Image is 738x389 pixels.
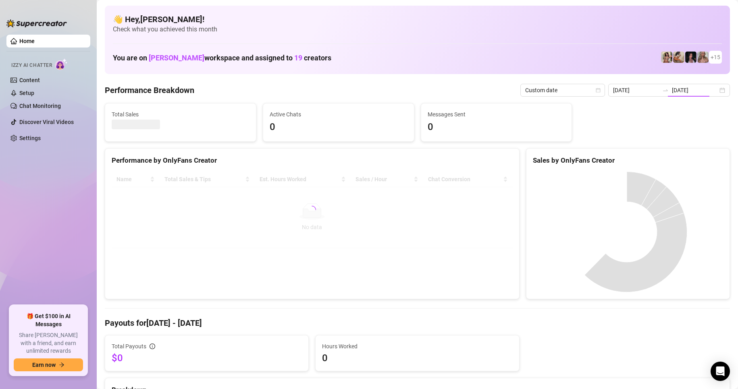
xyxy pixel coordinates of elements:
[32,362,56,368] span: Earn now
[19,103,61,109] a: Chat Monitoring
[525,84,600,96] span: Custom date
[14,331,83,355] span: Share [PERSON_NAME] with a friend, and earn unlimited rewards
[150,343,155,349] span: info-circle
[685,52,696,63] img: Baby (@babyyyybellaa)
[672,86,718,95] input: End date
[307,205,317,215] span: loading
[294,54,302,62] span: 19
[322,342,512,351] span: Hours Worked
[596,88,601,93] span: calendar
[19,119,74,125] a: Discover Viral Videos
[14,358,83,371] button: Earn nowarrow-right
[14,312,83,328] span: 🎁 Get $100 in AI Messages
[112,110,249,119] span: Total Sales
[673,52,684,63] img: Kayla (@kaylathaylababy)
[19,38,35,44] a: Home
[428,120,565,135] span: 0
[533,155,723,166] div: Sales by OnlyFans Creator
[6,19,67,27] img: logo-BBDzfeDw.svg
[322,352,512,364] span: 0
[711,362,730,381] div: Open Intercom Messenger
[19,77,40,83] a: Content
[113,14,722,25] h4: 👋 Hey, [PERSON_NAME] !
[113,54,331,62] h1: You are on workspace and assigned to creators
[662,87,669,93] span: to
[711,53,720,62] span: + 15
[112,155,513,166] div: Performance by OnlyFans Creator
[11,62,52,69] span: Izzy AI Chatter
[149,54,204,62] span: [PERSON_NAME]
[270,120,407,135] span: 0
[59,362,64,368] span: arrow-right
[613,86,659,95] input: Start date
[428,110,565,119] span: Messages Sent
[55,58,68,70] img: AI Chatter
[105,85,194,96] h4: Performance Breakdown
[19,90,34,96] a: Setup
[662,87,669,93] span: swap-right
[105,317,730,329] h4: Payouts for [DATE] - [DATE]
[697,52,709,63] img: Kenzie (@dmaxkenz)
[112,342,146,351] span: Total Payouts
[19,135,41,141] a: Settings
[661,52,672,63] img: Avry (@avryjennervip)
[270,110,407,119] span: Active Chats
[113,25,722,34] span: Check what you achieved this month
[112,352,302,364] span: $0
